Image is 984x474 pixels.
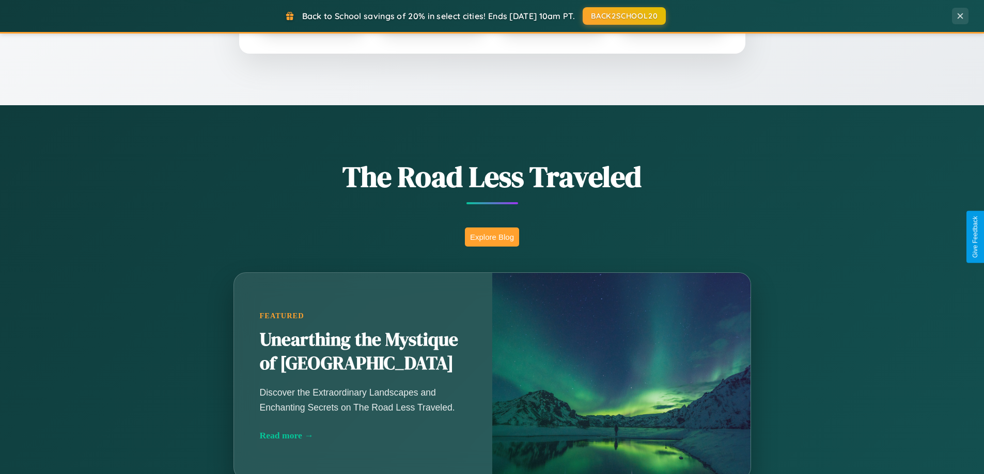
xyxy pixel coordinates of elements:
[260,430,466,441] div: Read more →
[260,312,466,320] div: Featured
[465,227,519,247] button: Explore Blog
[260,328,466,375] h2: Unearthing the Mystique of [GEOGRAPHIC_DATA]
[182,157,802,197] h1: The Road Less Traveled
[583,7,666,25] button: BACK2SCHOOL20
[260,385,466,414] p: Discover the Extraordinary Landscapes and Enchanting Secrets on The Road Less Traveled.
[972,216,979,258] div: Give Feedback
[302,11,575,21] span: Back to School savings of 20% in select cities! Ends [DATE] 10am PT.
